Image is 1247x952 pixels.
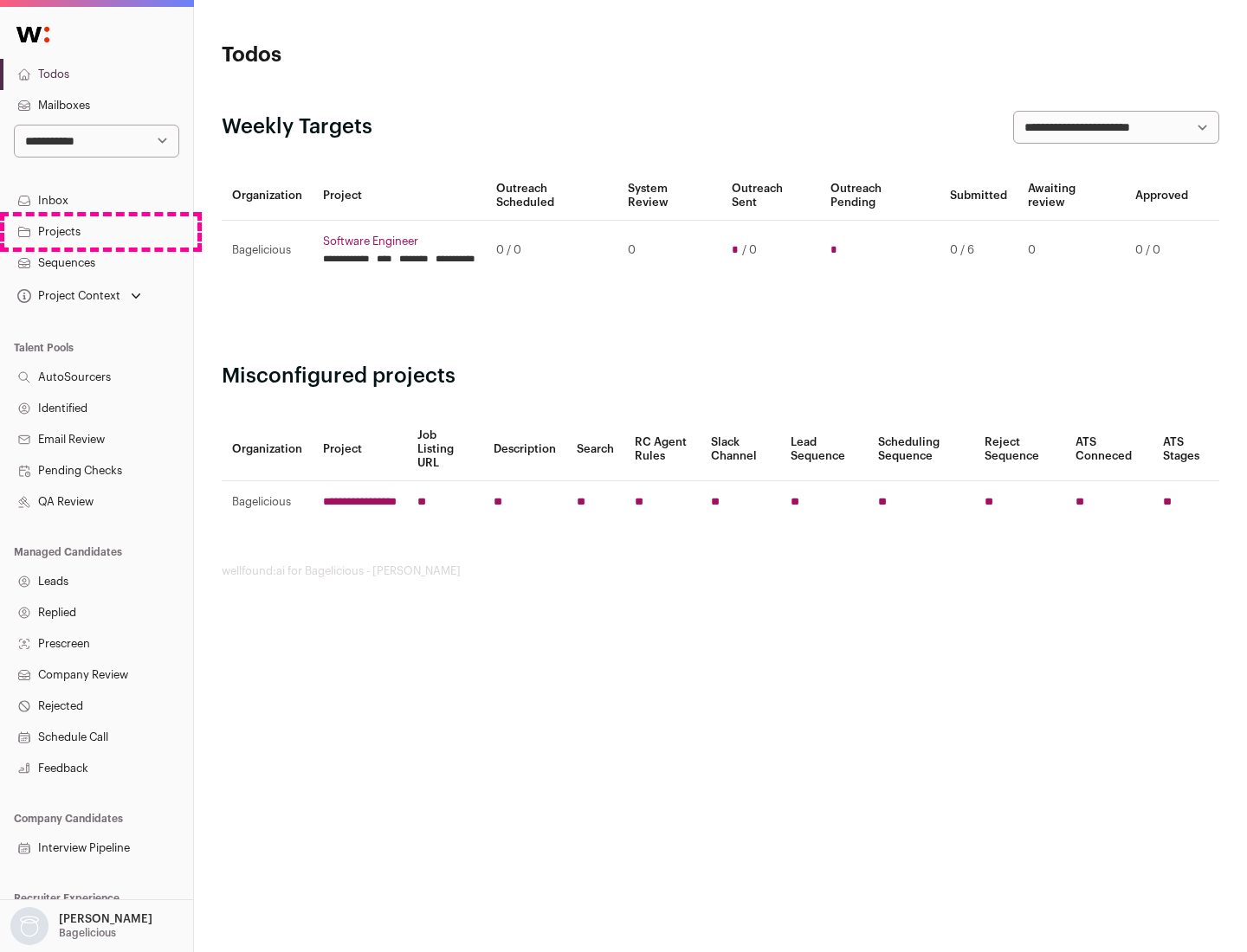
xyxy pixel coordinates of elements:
td: Bagelicious [222,481,313,524]
th: System Review [617,171,720,221]
th: Slack Channel [701,418,780,481]
th: Outreach Sent [721,171,821,221]
th: Outreach Pending [820,171,939,221]
td: 0 / 6 [940,221,1018,280]
div: Project Context [14,289,120,303]
td: Bagelicious [222,221,313,280]
h2: Weekly Targets [222,113,372,141]
td: 0 / 0 [1125,221,1199,280]
td: 0 / 0 [486,221,617,280]
th: Description [483,418,566,481]
th: ATS Stages [1153,418,1219,481]
img: nopic.png [10,907,48,945]
img: Wellfound [7,17,59,52]
th: Project [313,418,407,481]
button: Open dropdown [14,284,145,308]
h1: Todos [222,42,554,69]
th: Organization [222,171,313,221]
a: Software Engineer [323,235,475,248]
span: / 0 [742,243,757,257]
th: Approved [1125,171,1199,221]
th: RC Agent Rules [624,418,700,481]
p: [PERSON_NAME] [59,912,152,926]
th: Search [566,418,624,481]
p: Bagelicious [59,926,116,940]
td: 0 [1018,221,1125,280]
th: Lead Sequence [780,418,868,481]
th: Reject Sequence [974,418,1066,481]
th: Outreach Scheduled [486,171,617,221]
th: Awaiting review [1018,171,1125,221]
footer: wellfound:ai for Bagelicious - [PERSON_NAME] [222,564,1219,578]
th: Submitted [940,171,1018,221]
th: Organization [222,418,313,481]
th: Project [313,171,486,221]
th: Job Listing URL [407,418,483,481]
td: 0 [617,221,720,280]
th: ATS Conneced [1065,418,1152,481]
button: Open dropdown [7,907,156,945]
h2: Misconfigured projects [222,363,1219,390]
th: Scheduling Sequence [868,418,974,481]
